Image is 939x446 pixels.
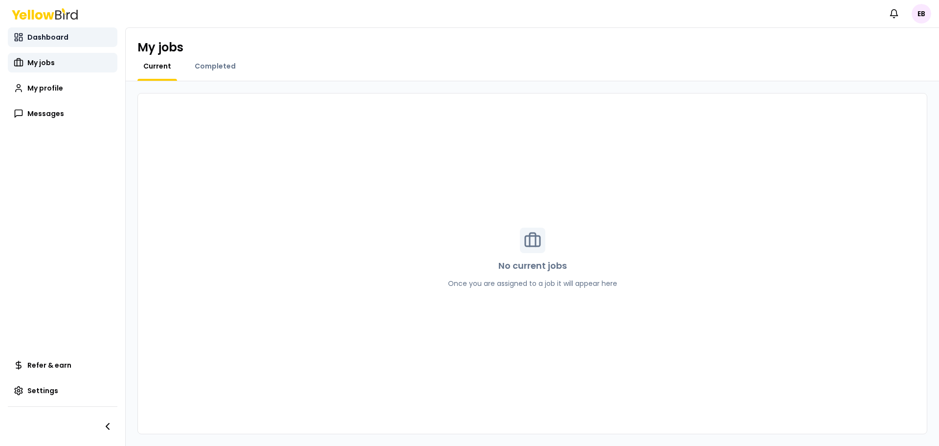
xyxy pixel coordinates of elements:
h1: My jobs [137,40,183,55]
span: EB [912,4,931,23]
span: Current [143,61,171,71]
span: Messages [27,109,64,118]
span: My jobs [27,58,55,68]
p: No current jobs [498,259,567,273]
span: Settings [27,386,58,396]
a: Messages [8,104,117,123]
span: My profile [27,83,63,93]
a: Current [137,61,177,71]
a: My jobs [8,53,117,72]
a: Refer & earn [8,355,117,375]
a: My profile [8,78,117,98]
p: Once you are assigned to a job it will appear here [448,279,617,288]
a: Completed [189,61,242,71]
a: Dashboard [8,27,117,47]
a: Settings [8,381,117,400]
span: Completed [195,61,236,71]
span: Dashboard [27,32,68,42]
span: Refer & earn [27,360,71,370]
